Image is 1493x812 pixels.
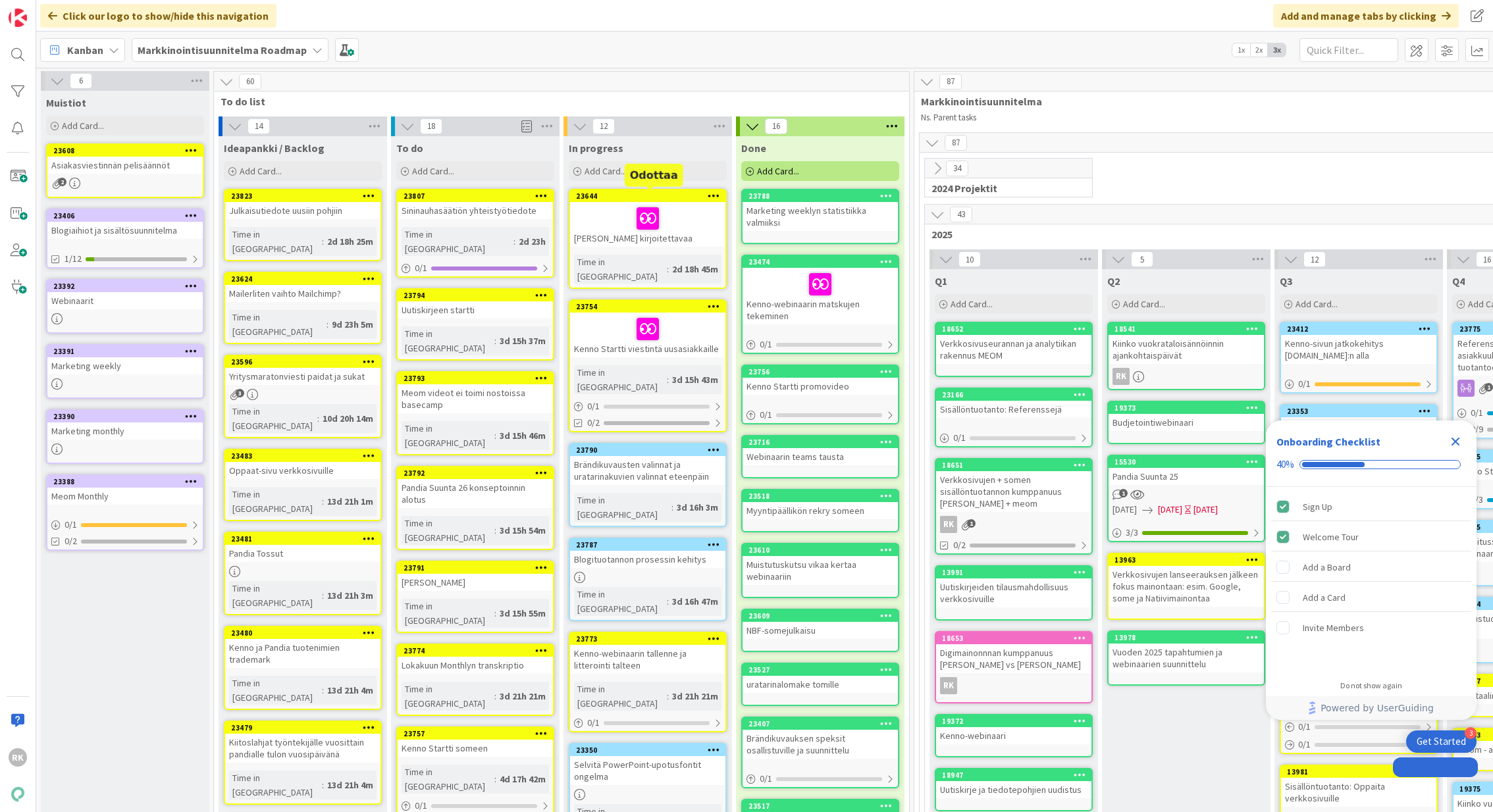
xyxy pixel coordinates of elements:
[1109,524,1264,541] div: 3/3
[748,257,898,266] div: 23474
[936,459,1091,471] div: 18651
[673,500,721,515] div: 3d 16h 3m
[936,632,1091,644] div: 18653
[587,399,600,413] span: 0 / 1
[398,372,553,384] div: 23793
[1109,554,1264,566] div: 13963
[225,627,380,668] div: 23480Kenno ja Pandia tuotenimien trademark
[748,438,898,447] div: 23716
[1303,529,1359,545] div: Welcome Tour
[40,4,276,28] div: Click our logo to show/hide this navigation
[225,202,380,219] div: Julkaisutiedote uusiin pohjiin
[1465,727,1477,739] div: 3
[570,539,725,568] div: 23787Blogituotannon prosessin kehitys
[398,290,553,301] div: 23794
[1281,736,1436,753] div: 0/1
[570,715,725,731] div: 0/1
[953,431,966,445] span: 0 / 1
[1271,613,1471,642] div: Invite Members is incomplete.
[402,516,494,545] div: Time in [GEOGRAPHIC_DATA]
[669,372,721,387] div: 3d 15h 43m
[1266,696,1477,720] div: Footer
[1281,376,1436,392] div: 0/1
[936,715,1091,744] div: 19372Kenno-webinaari
[958,251,981,267] span: 10
[1452,274,1465,288] span: Q4
[1281,335,1436,364] div: Kenno-sivun jatkokehitys [DOMAIN_NAME]:n alla
[936,769,1091,781] div: 18947
[225,356,380,385] div: 23596Yritysmaratonviesti paidat ja sukat
[398,479,553,508] div: Pandia Suunta 26 konseptoinnin alotus
[324,494,377,509] div: 13d 21h 1m
[229,487,322,516] div: Time in [GEOGRAPHIC_DATA]
[936,389,1091,401] div: 23166
[1276,459,1466,470] div: Checklist progress: 40%
[47,411,203,422] div: 23390
[225,450,380,462] div: 23483
[1303,499,1332,515] div: Sign Up
[1109,632,1264,644] div: 13978
[743,190,898,231] div: 23788Marketing weeklyn statistiikka valmiiksi
[946,161,968,176] span: 34
[743,190,898,202] div: 23788
[757,165,799,177] span: Add Card...
[47,488,203,505] div: Meom Monthly
[1109,554,1264,607] div: 13963Verkkosivujen lanseerauksen jälkeen fokus mainontaan: esim. Google, some ja Natiivimainontaa
[328,317,377,332] div: 9d 23h 5m
[940,516,957,533] div: RK
[47,280,203,292] div: 23392
[585,165,627,177] span: Add Card...
[942,461,1091,470] div: 18651
[570,444,725,485] div: 23790Brändikuvausten valinnat ja uratarinakuvien valinnat eteenpäin
[1281,405,1436,417] div: 23353
[936,769,1091,798] div: 18947Uutiskirje ja tiedotepohjien uudistus
[1109,468,1264,485] div: Pandia Suunta 25
[570,633,725,645] div: 23773
[1406,730,1477,753] div: Open Get Started checklist, remaining modules: 3
[671,500,673,515] span: :
[748,492,898,501] div: 23518
[224,141,325,155] span: Ideapankki / Backlog
[225,190,380,202] div: 23823
[47,292,203,309] div: Webinaarit
[239,74,261,89] span: 60
[1250,43,1268,57] span: 2x
[225,533,380,545] div: 23481
[569,141,623,155] span: In progress
[398,190,553,219] div: 23807Sininauhasäätiön yhteistyötiedote
[936,430,1091,446] div: 0/1
[1287,407,1436,416] div: 23353
[1281,766,1436,778] div: 13981
[576,191,725,201] div: 23644
[576,445,725,455] div: 23790
[47,145,203,157] div: 23608
[587,416,600,430] span: 0/2
[138,43,307,57] b: Markkinointisuunnitelma Roadmap
[1109,335,1264,364] div: Kiinko vuokrataloisännöinnin ajankohtaispäivät
[221,95,893,108] span: To do list
[743,378,898,395] div: Kenno Startti promovideo
[398,562,553,574] div: 23791
[404,291,553,300] div: 23794
[570,633,725,674] div: 23773Kenno-webinaarin tallenne ja litterointi talteen
[760,408,772,422] span: 0 / 1
[47,345,203,357] div: 23391
[1273,4,1459,28] div: Add and manage tabs by clicking
[398,728,553,757] div: 23757Kenno Startti someen
[1109,402,1264,431] div: 19373Budjetointiwebinaari
[945,135,967,151] span: 87
[53,347,203,356] div: 23391
[225,190,380,219] div: 23823Julkaisutiedote uusiin pohjiin
[53,477,203,486] div: 23388
[1299,38,1398,62] input: Quick Filter...
[229,310,327,339] div: Time in [GEOGRAPHIC_DATA]
[398,260,553,276] div: 0/1
[743,490,898,502] div: 23518
[327,317,328,332] span: :
[47,411,203,440] div: 23390Marketing monthly
[1113,503,1137,517] span: [DATE]
[225,450,380,479] div: 23483Oppaat-sivu verkkosivuille
[743,407,898,423] div: 0/1
[317,411,319,426] span: :
[404,469,553,478] div: 23792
